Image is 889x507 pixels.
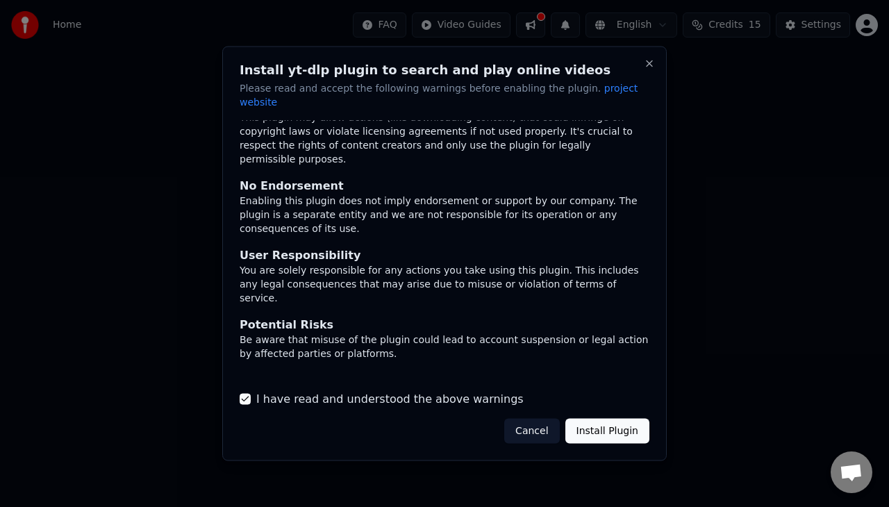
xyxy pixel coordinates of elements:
div: This plugin may allow actions (like downloading content) that could infringe on copyright laws or... [240,110,649,166]
span: project website [240,83,638,108]
div: Potential Risks [240,316,649,333]
h2: Install yt-dlp plugin to search and play online videos [240,64,649,76]
div: Informed Consent [240,372,649,388]
button: Install Plugin [565,418,649,443]
p: Please read and accept the following warnings before enabling the plugin. [240,82,649,110]
button: Cancel [504,418,559,443]
div: Be aware that misuse of the plugin could lead to account suspension or legal action by affected p... [240,333,649,360]
div: Enabling this plugin does not imply endorsement or support by our company. The plugin is a separa... [240,194,649,235]
div: User Responsibility [240,247,649,263]
label: I have read and understood the above warnings [256,390,524,407]
div: You are solely responsible for any actions you take using this plugin. This includes any legal co... [240,263,649,305]
div: No Endorsement [240,177,649,194]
